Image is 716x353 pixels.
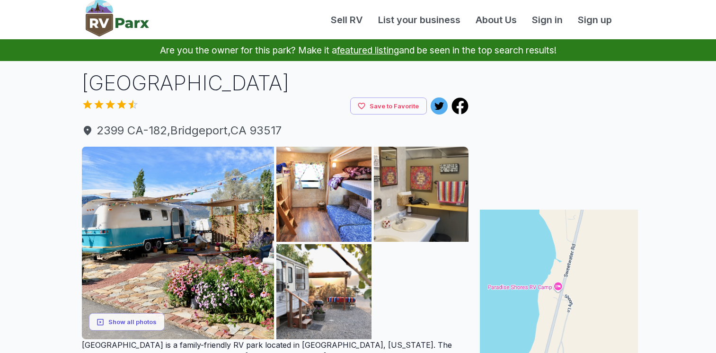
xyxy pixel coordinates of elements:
a: List your business [371,13,468,27]
button: Save to Favorite [350,97,427,115]
a: About Us [468,13,524,27]
a: Sign up [570,13,619,27]
img: AAcXr8qEcEgd03IzY2PcvLdI9z4GoDaPy6oh6FDLbF-DPLyaeEjLLTY07qMZX52SCSLoGN9_2CimLe2yvX0eMffW0oOU83ayT... [82,147,274,339]
span: 2399 CA-182 , Bridgeport , CA 93517 [82,122,469,139]
img: AAcXr8qTj9ltGwsgDFnRufUUb6arPQooPSYuHKmV3_UCRd2yFN2973cWoQUw8TnefCvHldl5Dulxo7T4_kDSnW7rXoyjz7_68... [374,244,469,339]
a: Sign in [524,13,570,27]
a: featured listing [337,44,399,56]
h1: [GEOGRAPHIC_DATA] [82,69,469,97]
a: Sell RV [323,13,371,27]
iframe: Advertisement [480,69,638,187]
a: 2399 CA-182,Bridgeport,CA 93517 [82,122,469,139]
img: AAcXr8pTniS3CHKKaU4s-SIC6Z1C0rzipajVZN9GNQDFrG2g5BapE1qanWKrur4tdoiijwoaZbsT3abRMUGYra75hikj3mZk_... [374,147,469,242]
img: AAcXr8r1Z1BZ1OMnJWTcq9pi-mpjePpv96BCSgbAQ5YfzFe7tp0NI7s_V_kKgPa41_9AfWGnUU3MqCQsSVf4UWa2Usr3U4Dbm... [276,147,371,242]
img: AAcXr8pDtQZEa5-pKlVGJuuvt5qSGOrfM4cjr8bwHFMG_hmantyV41cl5DFOXuCT8Qbjo5WrIHkut74SueVv4ED5DoF1cdCFw... [276,244,371,339]
p: Are you the owner for this park? Make it a and be seen in the top search results! [11,39,705,61]
button: Show all photos [89,313,165,331]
